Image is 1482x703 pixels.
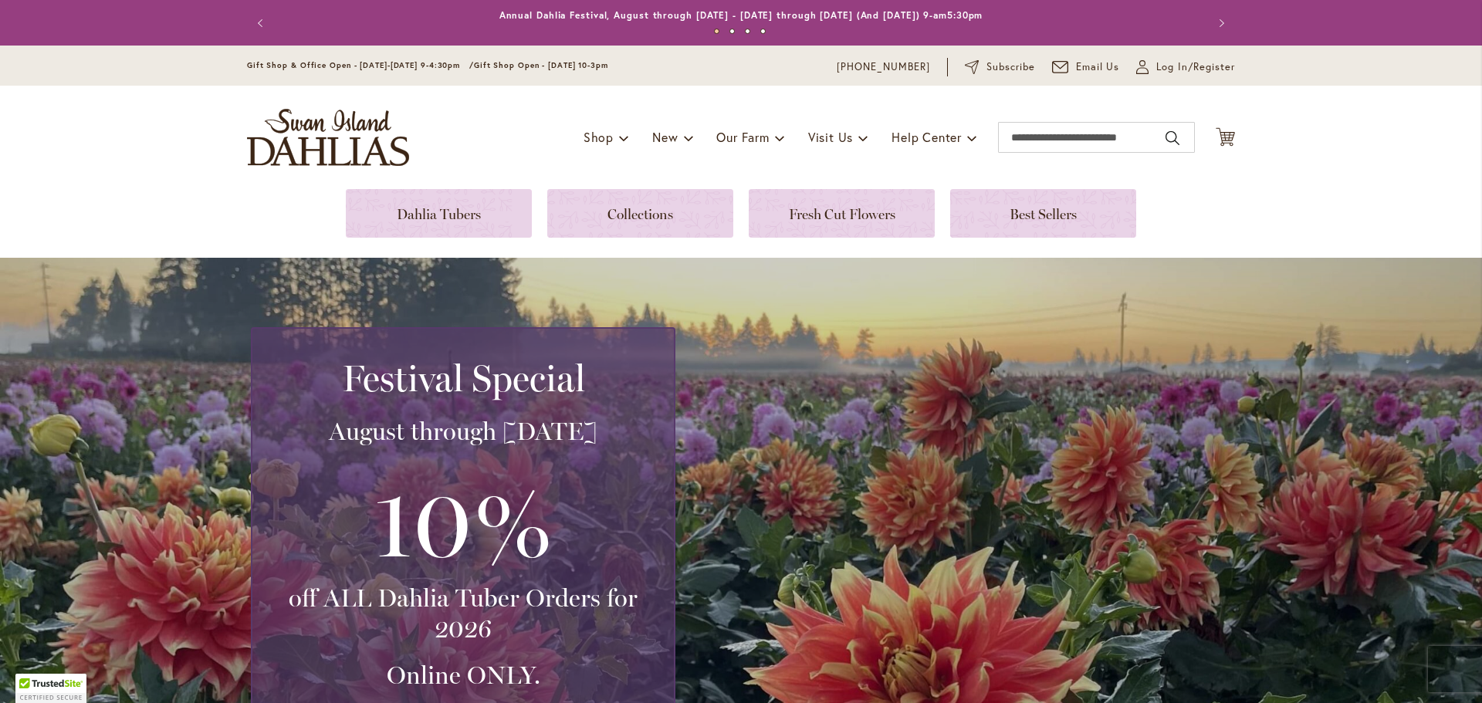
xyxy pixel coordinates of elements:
a: store logo [247,109,409,166]
span: Subscribe [986,59,1035,75]
span: Log In/Register [1156,59,1235,75]
a: Subscribe [965,59,1035,75]
button: Next [1204,8,1235,39]
span: Shop [584,129,614,145]
button: 2 of 4 [729,29,735,34]
span: Visit Us [808,129,853,145]
button: Previous [247,8,278,39]
h3: off ALL Dahlia Tuber Orders for 2026 [271,583,655,644]
a: [PHONE_NUMBER] [837,59,930,75]
h3: August through [DATE] [271,416,655,447]
span: Gift Shop & Office Open - [DATE]-[DATE] 9-4:30pm / [247,60,474,70]
span: Email Us [1076,59,1120,75]
button: 1 of 4 [714,29,719,34]
span: New [652,129,678,145]
h3: 10% [271,462,655,583]
a: Email Us [1052,59,1120,75]
a: Annual Dahlia Festival, August through [DATE] - [DATE] through [DATE] (And [DATE]) 9-am5:30pm [499,9,983,21]
h2: Festival Special [271,357,655,400]
button: 3 of 4 [745,29,750,34]
button: 4 of 4 [760,29,766,34]
span: Gift Shop Open - [DATE] 10-3pm [474,60,608,70]
a: Log In/Register [1136,59,1235,75]
span: Help Center [892,129,962,145]
span: Our Farm [716,129,769,145]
